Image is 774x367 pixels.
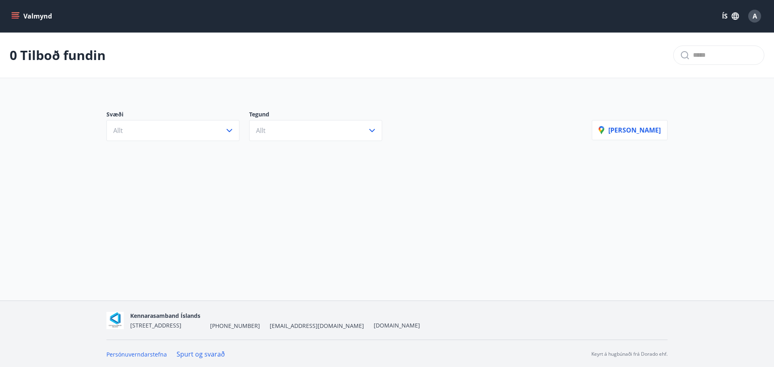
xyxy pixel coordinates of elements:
[270,322,364,330] span: [EMAIL_ADDRESS][DOMAIN_NAME]
[130,321,181,329] span: [STREET_ADDRESS]
[249,120,382,141] button: Allt
[249,110,392,120] p: Tegund
[130,312,200,319] span: Kennarasamband Íslands
[718,9,743,23] button: ÍS
[106,120,239,141] button: Allt
[591,350,668,358] p: Keyrt á hugbúnaði frá Dorado ehf.
[745,6,764,26] button: A
[753,12,757,21] span: A
[256,126,266,135] span: Allt
[374,321,420,329] a: [DOMAIN_NAME]
[177,350,225,359] a: Spurt og svarað
[106,350,167,358] a: Persónuverndarstefna
[106,312,124,329] img: AOgasd1zjyUWmx8qB2GFbzp2J0ZxtdVPFY0E662R.png
[599,126,661,135] p: [PERSON_NAME]
[592,120,668,140] button: [PERSON_NAME]
[210,322,260,330] span: [PHONE_NUMBER]
[106,110,249,120] p: Svæði
[10,9,55,23] button: menu
[10,46,106,64] p: 0 Tilboð fundin
[113,126,123,135] span: Allt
